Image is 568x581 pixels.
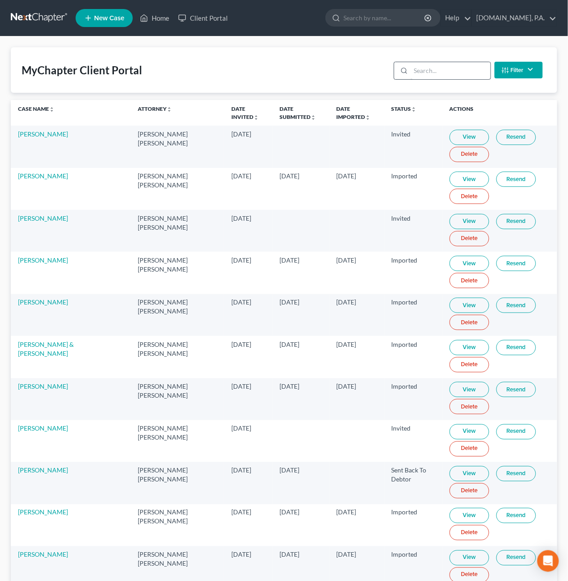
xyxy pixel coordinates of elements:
[279,105,316,120] a: Date Submittedunfold_more
[131,504,224,546] td: [PERSON_NAME] [PERSON_NAME]
[253,115,259,120] i: unfold_more
[138,105,172,112] a: Attorneyunfold_more
[537,550,559,572] div: Open Intercom Messenger
[337,382,356,390] span: [DATE]
[18,172,68,180] a: [PERSON_NAME]
[231,256,251,264] span: [DATE]
[441,10,471,26] a: Help
[472,10,557,26] a: [DOMAIN_NAME], P.A.
[231,467,251,474] span: [DATE]
[450,340,489,355] a: View
[450,357,489,372] a: Delete
[279,551,299,558] span: [DATE]
[18,425,68,432] a: [PERSON_NAME]
[450,399,489,414] a: Delete
[131,378,224,420] td: [PERSON_NAME] [PERSON_NAME]
[411,107,417,112] i: unfold_more
[450,172,489,187] a: View
[450,483,489,499] a: Delete
[231,130,251,138] span: [DATE]
[450,189,489,204] a: Delete
[496,256,536,271] a: Resend
[337,256,356,264] span: [DATE]
[450,508,489,523] a: View
[18,214,68,222] a: [PERSON_NAME]
[450,231,489,246] a: Delete
[231,172,251,180] span: [DATE]
[131,168,224,210] td: [PERSON_NAME] [PERSON_NAME]
[496,424,536,440] a: Resend
[384,252,442,294] td: Imported
[496,172,536,187] a: Resend
[496,466,536,481] a: Resend
[231,214,251,222] span: [DATE]
[231,425,251,432] span: [DATE]
[279,508,299,516] span: [DATE]
[384,462,442,504] td: Sent Back To Debtor
[496,214,536,229] a: Resend
[411,62,491,79] input: Search...
[131,294,224,336] td: [PERSON_NAME] [PERSON_NAME]
[231,382,251,390] span: [DATE]
[496,550,536,566] a: Resend
[18,382,68,390] a: [PERSON_NAME]
[18,340,74,357] a: [PERSON_NAME] & [PERSON_NAME]
[279,340,299,348] span: [DATE]
[450,550,489,566] a: View
[337,340,356,348] span: [DATE]
[450,130,489,145] a: View
[384,126,442,168] td: Invited
[131,210,224,252] td: [PERSON_NAME] [PERSON_NAME]
[231,298,251,306] span: [DATE]
[279,256,299,264] span: [DATE]
[496,382,536,397] a: Resend
[450,315,489,330] a: Delete
[496,508,536,523] a: Resend
[131,252,224,294] td: [PERSON_NAME] [PERSON_NAME]
[384,504,442,546] td: Imported
[365,115,371,120] i: unfold_more
[18,256,68,264] a: [PERSON_NAME]
[384,210,442,252] td: Invited
[450,382,489,397] a: View
[231,508,251,516] span: [DATE]
[384,378,442,420] td: Imported
[174,10,232,26] a: Client Portal
[18,467,68,474] a: [PERSON_NAME]
[279,172,299,180] span: [DATE]
[22,63,142,77] div: MyChapter Client Portal
[279,382,299,390] span: [DATE]
[337,105,371,120] a: Date Importedunfold_more
[18,298,68,306] a: [PERSON_NAME]
[18,551,68,558] a: [PERSON_NAME]
[450,424,489,440] a: View
[167,107,172,112] i: unfold_more
[337,551,356,558] span: [DATE]
[337,172,356,180] span: [DATE]
[450,147,489,162] a: Delete
[384,336,442,378] td: Imported
[496,298,536,313] a: Resend
[450,214,489,229] a: View
[231,340,251,348] span: [DATE]
[384,168,442,210] td: Imported
[450,441,489,457] a: Delete
[450,466,489,481] a: View
[495,62,543,78] button: Filter
[131,336,224,378] td: [PERSON_NAME] [PERSON_NAME]
[450,256,489,271] a: View
[392,105,417,112] a: Statusunfold_more
[18,130,68,138] a: [PERSON_NAME]
[450,298,489,313] a: View
[442,100,557,126] th: Actions
[337,298,356,306] span: [DATE]
[311,115,316,120] i: unfold_more
[131,126,224,168] td: [PERSON_NAME] [PERSON_NAME]
[337,508,356,516] span: [DATE]
[135,10,174,26] a: Home
[279,467,299,474] span: [DATE]
[18,105,54,112] a: Case Nameunfold_more
[49,107,54,112] i: unfold_more
[384,294,442,336] td: Imported
[384,420,442,462] td: Invited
